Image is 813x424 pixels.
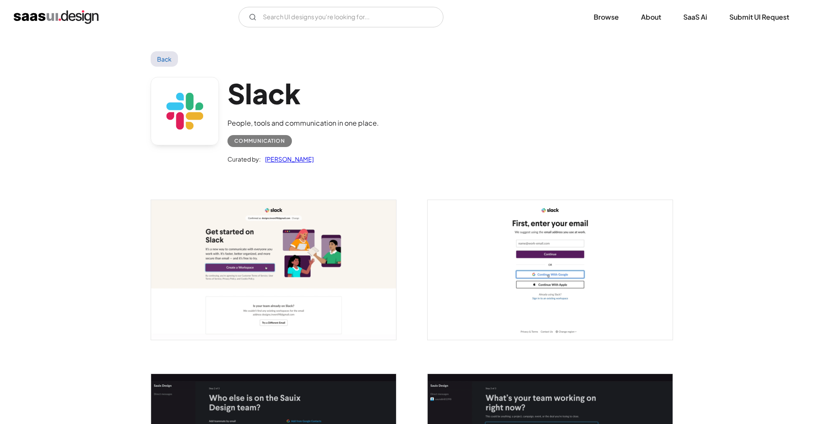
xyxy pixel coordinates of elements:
a: Submit UI Request [719,8,799,26]
a: Back [151,51,178,67]
img: 63da51b0f7cfe7a10919affa_Slack%20-%20Create%20Workspace.png [151,200,396,340]
img: 63da51ae114d9f5ab5d8d4da_Slack%20Signup.png [428,200,673,340]
a: open lightbox [428,200,673,340]
a: About [631,8,671,26]
a: open lightbox [151,200,396,340]
div: People, tools and communication in one place. [227,118,379,128]
input: Search UI designs you're looking for... [239,7,443,27]
a: Browse [583,8,629,26]
a: home [14,10,99,24]
a: [PERSON_NAME] [261,154,314,164]
div: Communication [234,136,285,146]
a: SaaS Ai [673,8,717,26]
div: Curated by: [227,154,261,164]
h1: Slack [227,77,379,110]
form: Email Form [239,7,443,27]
